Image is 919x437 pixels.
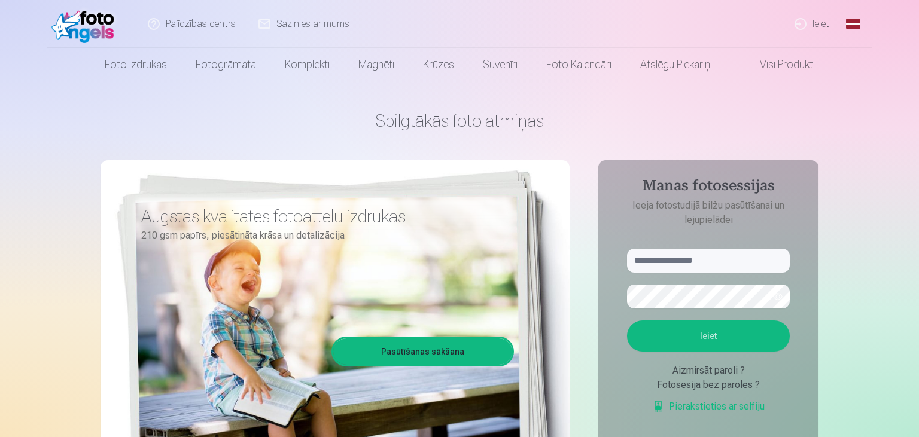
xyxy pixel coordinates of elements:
a: Suvenīri [468,48,532,81]
a: Komplekti [270,48,344,81]
h3: Augstas kvalitātes fotoattēlu izdrukas [141,206,505,227]
a: Foto kalendāri [532,48,626,81]
div: Aizmirsāt paroli ? [627,363,790,378]
img: /fa1 [51,5,120,43]
a: Foto izdrukas [90,48,181,81]
a: Krūzes [409,48,468,81]
div: Fotosesija bez paroles ? [627,378,790,392]
a: Magnēti [344,48,409,81]
a: Pasūtīšanas sākšana [333,338,512,365]
h1: Spilgtākās foto atmiņas [101,110,818,132]
a: Fotogrāmata [181,48,270,81]
a: Pierakstieties ar selfiju [652,399,765,414]
p: 210 gsm papīrs, piesātināta krāsa un detalizācija [141,227,505,244]
a: Atslēgu piekariņi [626,48,726,81]
button: Ieiet [627,320,790,352]
h4: Manas fotosessijas [615,177,802,198]
a: Visi produkti [726,48,829,81]
p: Ieeja fotostudijā bilžu pasūtīšanai un lejupielādei [615,198,802,227]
